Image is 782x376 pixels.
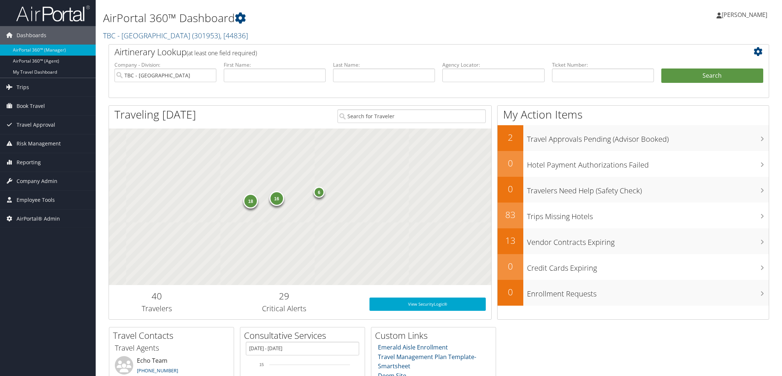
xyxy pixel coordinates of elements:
[498,151,769,177] a: 0Hotel Payment Authorizations Failed
[114,61,216,68] label: Company - Division:
[378,343,448,351] a: Emerald Aisle Enrollment
[498,286,523,298] h2: 0
[192,31,220,41] span: ( 301953 )
[103,10,551,26] h1: AirPortal 360™ Dashboard
[369,298,486,311] a: View SecurityLogic®
[552,61,654,68] label: Ticket Number:
[220,31,248,41] span: , [ 44836 ]
[17,210,60,228] span: AirPortal® Admin
[16,5,90,22] img: airportal-logo.png
[314,186,325,197] div: 6
[527,182,769,196] h3: Travelers Need Help (Safety Check)
[498,125,769,151] a: 2Travel Approvals Pending (Advisor Booked)
[243,194,258,208] div: 18
[269,191,284,205] div: 16
[722,11,767,19] span: [PERSON_NAME]
[137,367,178,374] a: [PHONE_NUMBER]
[375,329,496,342] h2: Custom Links
[17,97,45,115] span: Book Travel
[442,61,544,68] label: Agency Locator:
[114,107,196,122] h1: Traveling [DATE]
[17,191,55,209] span: Employee Tools
[498,107,769,122] h1: My Action Items
[17,134,61,153] span: Risk Management
[337,109,486,123] input: Search for Traveler
[17,116,55,134] span: Travel Approval
[498,203,769,228] a: 83Trips Missing Hotels
[498,208,523,221] h2: 83
[17,172,57,190] span: Company Admin
[527,233,769,247] h3: Vendor Contracts Expiring
[498,254,769,280] a: 0Credit Cards Expiring
[716,4,775,26] a: [PERSON_NAME]
[498,157,523,169] h2: 0
[661,68,763,83] button: Search
[224,61,326,68] label: First Name:
[498,280,769,306] a: 0Enrollment Requests
[187,49,257,57] span: (at least one field required)
[210,290,358,302] h2: 29
[17,153,41,172] span: Reporting
[333,61,435,68] label: Last Name:
[244,329,365,342] h2: Consultative Services
[259,362,264,367] tspan: 15
[527,285,769,299] h3: Enrollment Requests
[113,329,234,342] h2: Travel Contacts
[114,303,199,314] h3: Travelers
[17,78,29,96] span: Trips
[17,26,46,45] span: Dashboards
[498,234,523,247] h2: 13
[527,130,769,144] h3: Travel Approvals Pending (Advisor Booked)
[114,46,708,58] h2: Airtinerary Lookup
[114,290,199,302] h2: 40
[210,303,358,314] h3: Critical Alerts
[378,353,476,370] a: Travel Management Plan Template- Smartsheet
[498,260,523,273] h2: 0
[103,31,248,41] a: TBC - [GEOGRAPHIC_DATA]
[115,343,228,353] h3: Travel Agents
[527,208,769,222] h3: Trips Missing Hotels
[498,183,523,195] h2: 0
[498,177,769,203] a: 0Travelers Need Help (Safety Check)
[498,228,769,254] a: 13Vendor Contracts Expiring
[498,131,523,144] h2: 2
[527,259,769,273] h3: Credit Cards Expiring
[527,156,769,170] h3: Hotel Payment Authorizations Failed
